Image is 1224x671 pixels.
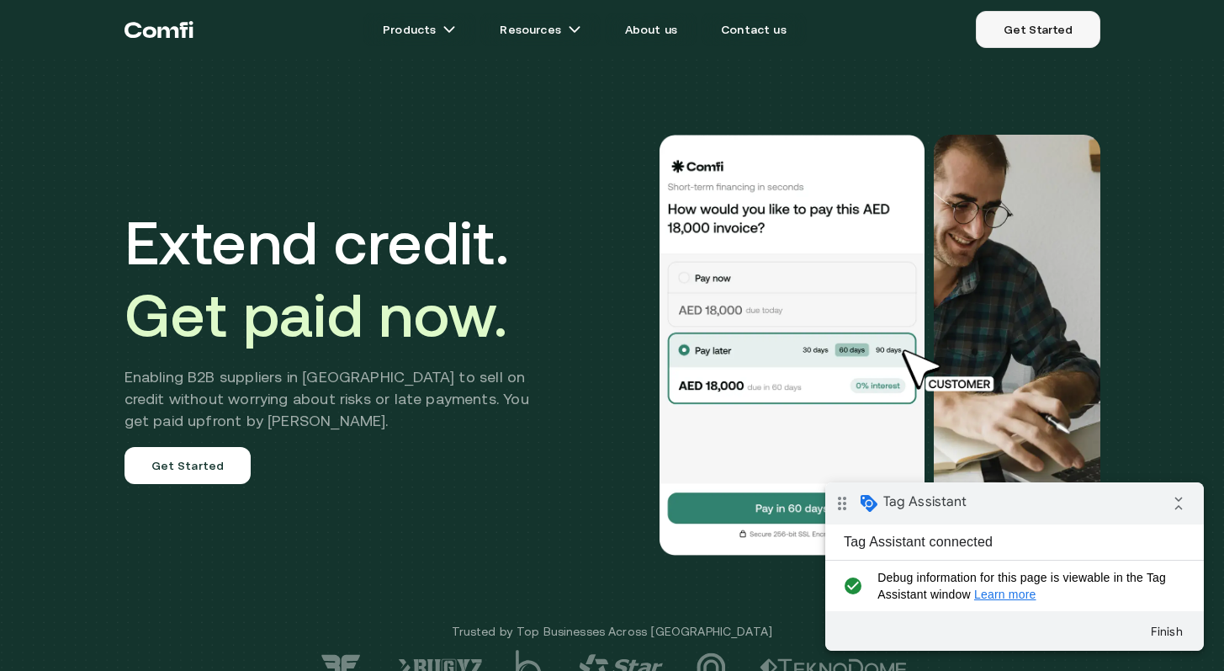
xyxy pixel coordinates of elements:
a: Get Started [976,11,1099,48]
button: Finish [311,134,372,164]
a: Productsarrow icons [363,13,476,46]
a: Resourcesarrow icons [480,13,601,46]
img: cursor [890,347,1013,394]
span: Tag Assistant [58,11,141,28]
span: Get paid now. [125,280,508,349]
img: arrow icons [568,23,581,36]
img: arrow icons [442,23,456,36]
i: Collapse debug badge [336,4,370,38]
img: Would you like to pay this AED 18,000.00 invoice? [934,135,1100,556]
a: Contact us [701,13,807,46]
h2: Enabling B2B suppliers in [GEOGRAPHIC_DATA] to sell on credit without worrying about risks or lat... [125,366,554,432]
i: check_circle [13,87,41,120]
span: Debug information for this page is viewable in the Tag Assistant window [52,87,351,120]
a: Learn more [149,105,211,119]
a: Get Started [125,447,252,484]
img: Would you like to pay this AED 18,000.00 invoice? [658,135,927,556]
h1: Extend credit. [125,206,554,351]
a: Return to the top of the Comfi home page [125,4,193,55]
a: About us [605,13,697,46]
